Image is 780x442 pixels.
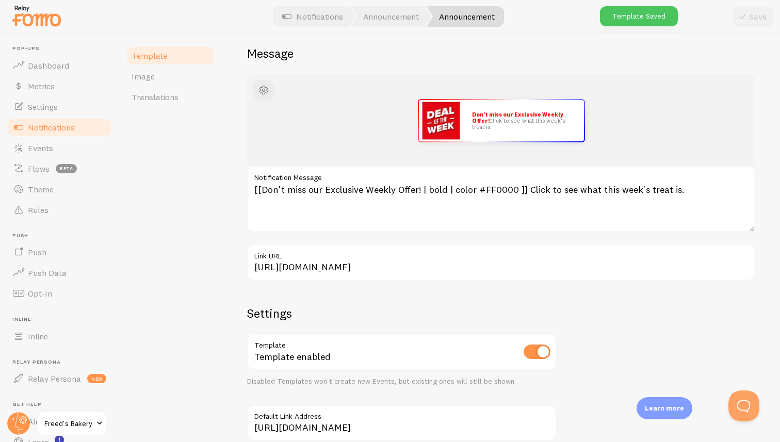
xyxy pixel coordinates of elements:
[247,334,557,371] div: Template enabled
[11,3,62,29] img: fomo-relay-logo-orange.svg
[28,163,50,174] span: Flows
[28,268,67,278] span: Push Data
[28,81,55,91] span: Metrics
[728,390,759,421] iframe: Help Scout Beacon - Open
[637,397,692,419] div: Learn more
[44,417,93,430] span: Freed's Bakery
[28,102,58,112] span: Settings
[132,71,155,81] span: Image
[6,263,112,283] a: Push Data
[6,283,112,304] a: Opt-In
[12,401,112,408] span: Get Help
[247,377,557,386] div: Disabled Templates won't create new Events, but existing ones will still be shown
[132,51,168,61] span: Template
[6,158,112,179] a: Flows beta
[12,45,112,52] span: Pop-ups
[28,373,81,384] span: Relay Persona
[6,326,112,347] a: Inline
[125,66,216,87] a: Image
[28,331,48,341] span: Inline
[247,45,755,61] h2: Message
[6,117,112,138] a: Notifications
[37,411,107,436] a: Freed's Bakery
[6,138,112,158] a: Events
[6,368,112,389] a: Relay Persona new
[247,166,755,184] label: Notification Message
[56,164,77,173] span: beta
[420,100,462,141] img: Fomo
[28,60,69,71] span: Dashboard
[87,374,106,383] span: new
[12,316,112,323] span: Inline
[645,403,684,413] p: Learn more
[28,143,53,153] span: Events
[6,55,112,76] a: Dashboard
[6,96,112,117] a: Settings
[472,111,572,130] p: Click to see what this week's treat is.
[12,359,112,366] span: Relay Persona
[6,200,112,220] a: Rules
[12,233,112,239] span: Push
[28,122,75,133] span: Notifications
[6,76,112,96] a: Metrics
[6,179,112,200] a: Theme
[125,87,216,107] a: Translations
[247,305,557,321] h2: Settings
[28,288,52,299] span: Opt-In
[6,242,112,263] a: Push
[247,405,557,422] label: Default Link Address
[472,111,563,124] strong: Don't miss our Exclusive Weekly Offer!
[132,92,178,102] span: Translations
[125,45,216,66] a: Template
[28,184,54,194] span: Theme
[600,6,678,26] div: Template Saved
[28,205,48,215] span: Rules
[247,244,755,262] label: Link URL
[28,247,46,257] span: Push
